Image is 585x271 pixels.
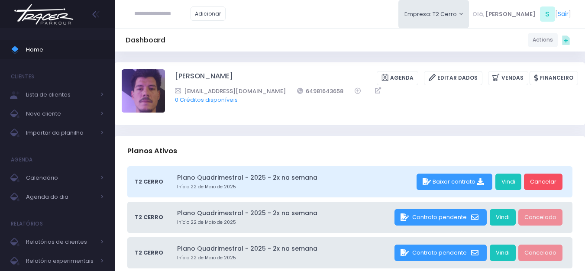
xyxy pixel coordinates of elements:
[122,69,165,113] img: Douglas Guerra
[297,87,344,96] a: 64981643658
[26,191,95,203] span: Agenda do dia
[175,96,238,104] a: 0 Créditos disponíveis
[26,255,95,267] span: Relatório experimentais
[177,184,414,190] small: Início 22 de Maio de 2025
[127,139,177,163] h3: Planos Ativos
[558,10,569,19] a: Sair
[485,10,536,19] span: [PERSON_NAME]
[135,213,163,222] span: T2 Cerro
[530,71,578,85] a: Financeiro
[11,215,43,232] h4: Relatórios
[490,209,516,226] a: Vindi
[177,255,392,261] small: Início 22 de Maio de 2025
[26,108,95,119] span: Novo cliente
[417,174,492,190] div: Baixar contrato
[175,71,233,85] a: [PERSON_NAME]
[135,177,163,186] span: T2 Cerro
[524,174,562,190] a: Cancelar
[177,244,392,253] a: Plano Quadrimestral - 2025 - 2x na semana
[126,36,165,45] h5: Dashboard
[177,173,414,182] a: Plano Quadrimestral - 2025 - 2x na semana
[490,245,516,261] a: Vindi
[377,71,418,85] a: Agenda
[11,68,34,85] h4: Clientes
[528,33,558,47] a: Actions
[488,71,528,85] a: Vendas
[26,44,104,55] span: Home
[495,174,521,190] a: Vindi
[177,219,392,226] small: Início 22 de Maio de 2025
[26,172,95,184] span: Calendário
[540,6,555,22] span: S
[412,248,467,257] span: Contrato pendente
[191,6,226,21] a: Adicionar
[177,209,392,218] a: Plano Quadrimestral - 2025 - 2x na semana
[135,248,163,257] span: T2 Cerro
[175,87,286,96] a: [EMAIL_ADDRESS][DOMAIN_NAME]
[412,213,467,221] span: Contrato pendente
[11,151,33,168] h4: Agenda
[424,71,482,85] a: Editar Dados
[26,236,95,248] span: Relatórios de clientes
[26,127,95,139] span: Importar da planilha
[472,10,484,19] span: Olá,
[26,89,95,100] span: Lista de clientes
[469,4,574,24] div: [ ]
